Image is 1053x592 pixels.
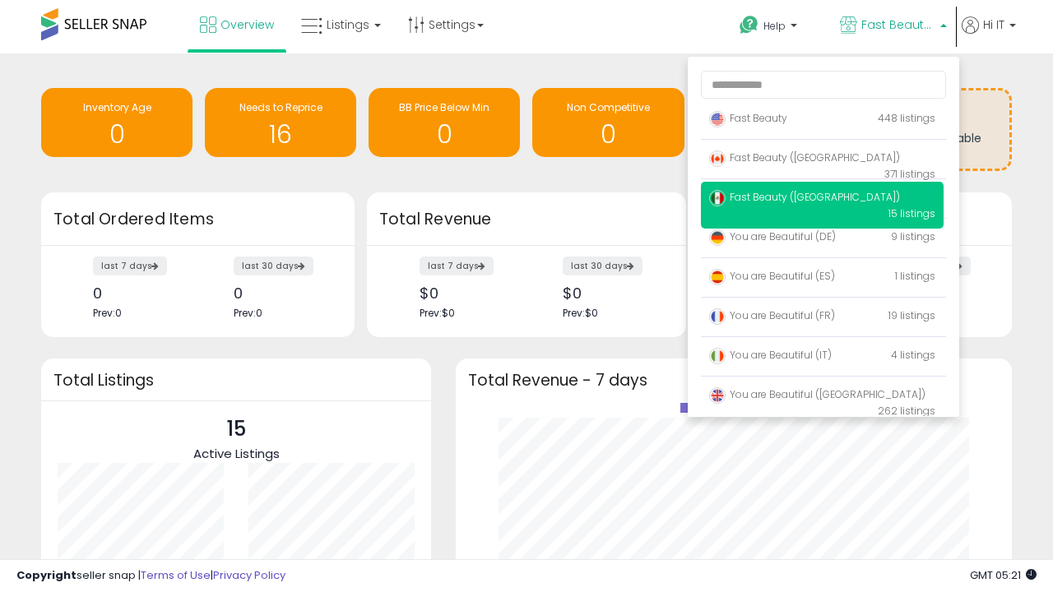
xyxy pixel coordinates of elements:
img: uk.png [709,387,726,404]
span: Needs to Reprice [239,100,322,114]
span: Hi IT [983,16,1004,33]
span: 19 listings [888,308,935,322]
h3: Total Ordered Items [53,208,342,231]
h3: Total Listings [53,374,419,386]
span: Listings [327,16,369,33]
span: 262 listings [878,404,935,418]
img: germany.png [709,229,726,246]
span: You are Beautiful (FR) [709,308,835,322]
h3: Total Revenue - 7 days [468,374,1000,386]
h1: 16 [213,121,348,148]
img: usa.png [709,111,726,127]
h3: Total Revenue [379,208,674,231]
img: canada.png [709,150,726,167]
div: $0 [563,284,657,302]
span: You are Beautiful (DE) [709,229,836,243]
a: Hi IT [962,16,1016,53]
div: seller snap | | [16,568,285,584]
img: france.png [709,308,726,325]
label: last 7 days [93,257,167,275]
span: Fast Beauty [709,111,787,125]
span: 371 listings [884,167,935,181]
div: 0 [234,284,326,302]
div: 0 [93,284,185,302]
h1: 0 [377,121,512,148]
div: $0 [420,284,514,302]
span: 9 listings [891,229,935,243]
a: Terms of Use [141,567,211,583]
span: Prev: $0 [563,306,598,320]
span: Overview [220,16,274,33]
a: Needs to Reprice 16 [205,88,356,157]
a: Non Competitive 0 [532,88,684,157]
span: 2025-08-13 05:21 GMT [970,567,1037,583]
strong: Copyright [16,567,77,583]
img: spain.png [709,269,726,285]
a: BB Price Below Min 0 [369,88,520,157]
span: 1 listings [895,269,935,283]
img: italy.png [709,348,726,364]
span: Fast Beauty ([GEOGRAPHIC_DATA]) [709,150,900,164]
label: last 30 days [234,257,313,275]
span: You are Beautiful (ES) [709,269,835,283]
a: Help [726,2,825,53]
span: You are Beautiful ([GEOGRAPHIC_DATA]) [709,387,925,401]
a: Privacy Policy [213,567,285,583]
a: Inventory Age 0 [41,88,193,157]
span: Prev: 0 [93,306,122,320]
p: 15 [193,414,280,445]
span: Inventory Age [83,100,151,114]
span: Prev: $0 [420,306,455,320]
img: mexico.png [709,190,726,206]
span: BB Price Below Min [399,100,489,114]
span: You are Beautiful (IT) [709,348,832,362]
span: Active Listings [193,445,280,462]
h1: 0 [540,121,675,148]
i: Get Help [739,15,759,35]
span: 15 listings [888,206,935,220]
span: Non Competitive [567,100,650,114]
label: last 7 days [420,257,494,275]
span: 448 listings [878,111,935,125]
label: last 30 days [563,257,642,275]
span: Fast Beauty ([GEOGRAPHIC_DATA]) [861,16,935,33]
span: Fast Beauty ([GEOGRAPHIC_DATA]) [709,190,900,204]
h1: 0 [49,121,184,148]
span: 4 listings [891,348,935,362]
span: Help [763,19,786,33]
span: Prev: 0 [234,306,262,320]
